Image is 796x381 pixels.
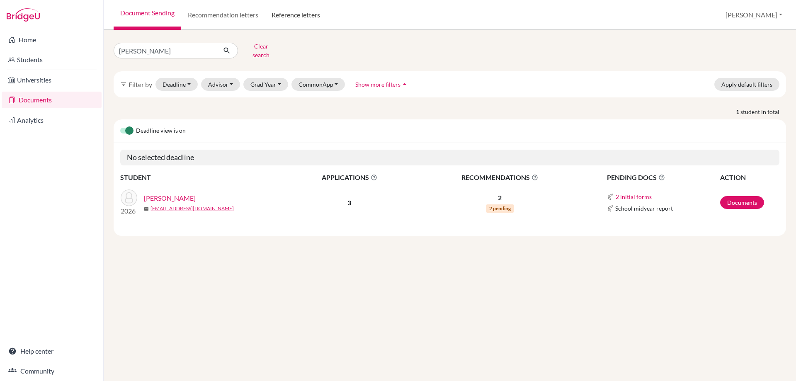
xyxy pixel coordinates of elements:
span: Deadline view is on [136,126,186,136]
a: Students [2,51,102,68]
i: filter_list [120,81,127,87]
button: Clear search [238,40,284,61]
button: Advisor [201,78,240,91]
img: Common App logo [607,205,614,212]
img: Common App logo [607,194,614,200]
span: mail [144,206,149,211]
th: ACTION [720,172,779,183]
img: Wang, Xiaodan [121,189,137,206]
span: School midyear report [615,204,673,213]
button: CommonApp [291,78,345,91]
a: Help center [2,343,102,359]
a: Documents [2,92,102,108]
span: PENDING DOCS [607,172,719,182]
span: APPLICATIONS [286,172,413,182]
a: Home [2,32,102,48]
p: 2 [413,193,587,203]
span: 2 pending [486,204,514,213]
p: 2026 [121,206,137,216]
a: Documents [720,196,764,209]
button: [PERSON_NAME] [722,7,786,23]
a: Universities [2,72,102,88]
i: arrow_drop_up [400,80,409,88]
a: Analytics [2,112,102,129]
button: Apply default filters [714,78,779,91]
input: Find student by name... [114,43,216,58]
button: 2 initial forms [615,192,652,201]
h5: No selected deadline [120,150,779,165]
a: [PERSON_NAME] [144,193,196,203]
b: 3 [347,199,351,206]
button: Show more filtersarrow_drop_up [348,78,416,91]
a: [EMAIL_ADDRESS][DOMAIN_NAME] [150,205,234,212]
button: Grad Year [243,78,288,91]
a: Community [2,363,102,379]
span: Show more filters [355,81,400,88]
th: STUDENT [120,172,286,183]
strong: 1 [736,107,740,116]
img: Bridge-U [7,8,40,22]
span: Filter by [129,80,152,88]
button: Deadline [155,78,198,91]
span: student in total [740,107,786,116]
span: RECOMMENDATIONS [413,172,587,182]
